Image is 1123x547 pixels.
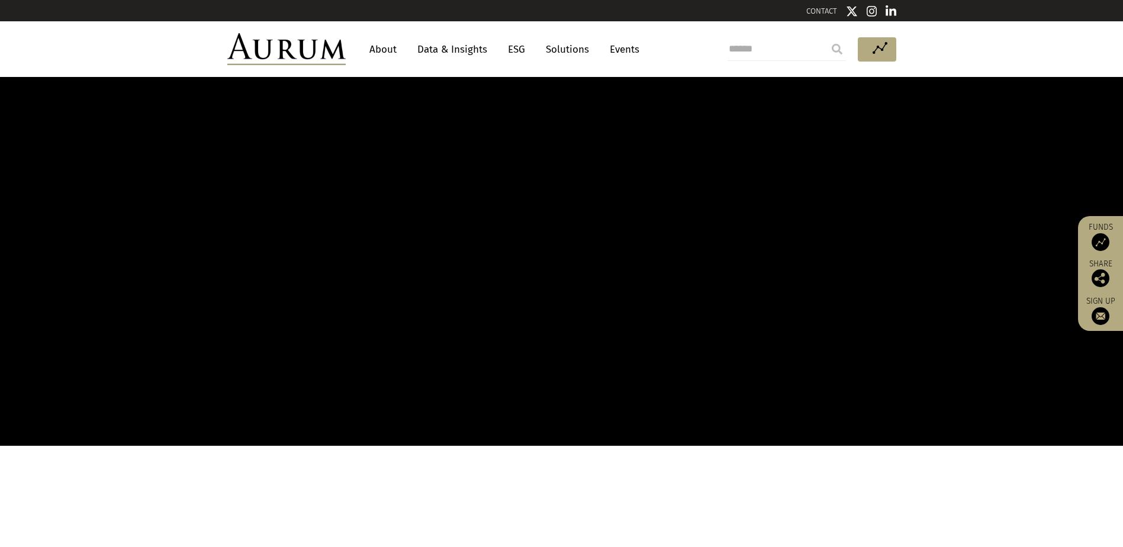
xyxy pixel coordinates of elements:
[1084,222,1117,251] a: Funds
[1092,233,1109,251] img: Access Funds
[227,33,346,65] img: Aurum
[886,5,896,17] img: Linkedin icon
[867,5,877,17] img: Instagram icon
[363,38,403,60] a: About
[846,5,858,17] img: Twitter icon
[502,38,531,60] a: ESG
[1084,296,1117,325] a: Sign up
[411,38,493,60] a: Data & Insights
[825,37,849,61] input: Submit
[806,7,837,15] a: CONTACT
[1084,260,1117,287] div: Share
[540,38,595,60] a: Solutions
[1092,307,1109,325] img: Sign up to our newsletter
[604,38,639,60] a: Events
[1092,269,1109,287] img: Share this post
